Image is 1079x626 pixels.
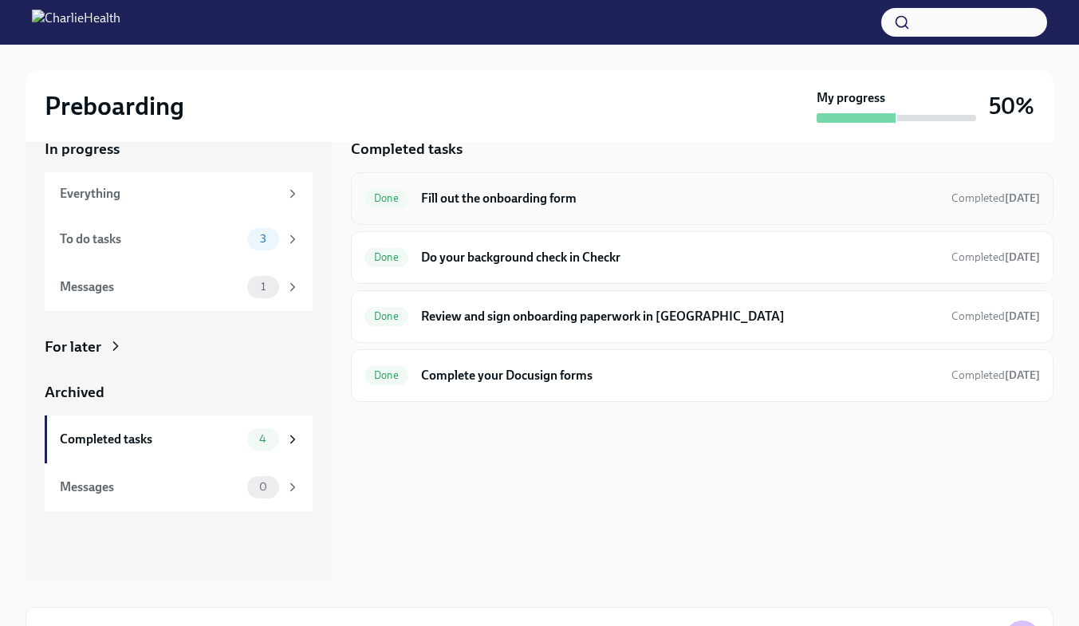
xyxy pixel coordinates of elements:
[951,191,1040,205] span: Completed
[250,433,276,445] span: 4
[45,337,101,357] div: For later
[45,415,313,463] a: Completed tasks4
[364,369,408,381] span: Done
[951,250,1040,264] span: Completed
[951,309,1040,324] span: September 15th, 2025 12:01
[364,192,408,204] span: Done
[989,92,1034,120] h3: 50%
[817,89,885,107] strong: My progress
[364,245,1040,270] a: DoneDo your background check in CheckrCompleted[DATE]
[45,172,313,215] a: Everything
[951,368,1040,383] span: September 15th, 2025 11:47
[60,431,241,448] div: Completed tasks
[45,263,313,311] a: Messages1
[45,382,313,403] a: Archived
[45,90,184,122] h2: Preboarding
[951,250,1040,265] span: September 15th, 2025 12:01
[364,304,1040,329] a: DoneReview and sign onboarding paperwork in [GEOGRAPHIC_DATA]Completed[DATE]
[1005,368,1040,382] strong: [DATE]
[421,190,939,207] h6: Fill out the onboarding form
[421,367,939,384] h6: Complete your Docusign forms
[45,463,313,511] a: Messages0
[45,215,313,263] a: To do tasks3
[32,10,120,35] img: CharlieHealth
[45,139,313,159] a: In progress
[364,310,408,322] span: Done
[60,278,241,296] div: Messages
[1005,191,1040,205] strong: [DATE]
[1005,309,1040,323] strong: [DATE]
[951,368,1040,382] span: Completed
[60,185,279,203] div: Everything
[45,337,313,357] a: For later
[60,230,241,248] div: To do tasks
[951,191,1040,206] span: September 15th, 2025 11:49
[364,251,408,263] span: Done
[1005,250,1040,264] strong: [DATE]
[60,478,241,496] div: Messages
[421,308,939,325] h6: Review and sign onboarding paperwork in [GEOGRAPHIC_DATA]
[251,281,275,293] span: 1
[364,363,1040,388] a: DoneComplete your Docusign formsCompleted[DATE]
[250,233,276,245] span: 3
[421,249,939,266] h6: Do your background check in Checkr
[951,309,1040,323] span: Completed
[364,186,1040,211] a: DoneFill out the onboarding formCompleted[DATE]
[351,139,463,159] h5: Completed tasks
[250,481,277,493] span: 0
